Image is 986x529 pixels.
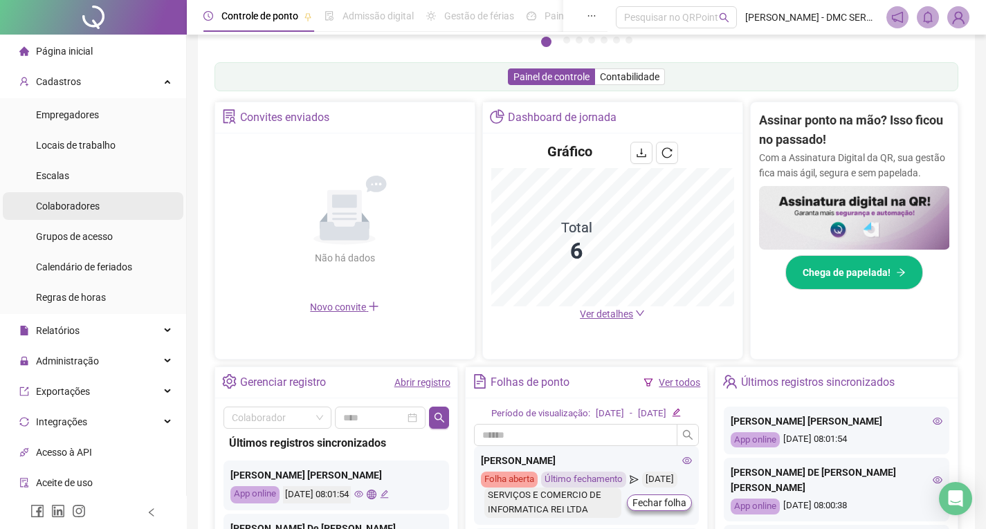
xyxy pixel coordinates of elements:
[394,377,450,388] a: Abrir registro
[933,475,942,485] span: eye
[541,472,626,488] div: Último fechamento
[731,432,780,448] div: App online
[600,71,659,82] span: Contabilidade
[682,456,692,465] span: eye
[240,106,329,129] div: Convites enviados
[343,10,414,21] span: Admissão digital
[19,447,29,457] span: api
[221,10,298,21] span: Controle de ponto
[731,432,942,448] div: [DATE] 08:01:54
[36,109,99,120] span: Empregadores
[310,301,379,313] span: Novo convite
[426,11,436,21] span: sun
[481,472,538,488] div: Folha aberta
[222,374,237,389] span: setting
[36,477,93,488] span: Aceite de uso
[481,453,693,468] div: [PERSON_NAME]
[36,386,90,397] span: Exportações
[588,37,595,44] button: 4
[785,255,923,290] button: Chega de papelada!
[513,71,590,82] span: Painel de controle
[576,37,583,44] button: 3
[682,429,693,440] span: search
[19,77,29,86] span: user-add
[203,11,213,21] span: clock-circle
[626,37,632,44] button: 7
[230,467,442,483] div: [PERSON_NAME] [PERSON_NAME]
[803,265,891,280] span: Chega de papelada!
[731,499,780,514] div: App online
[36,292,106,303] span: Regras de horas
[434,412,445,423] span: search
[304,12,312,21] span: pushpin
[19,46,29,56] span: home
[484,488,622,518] div: SERVIÇOS E COMERCIO DE INFORMATICA REI LTDA
[731,499,942,514] div: [DATE] 08:00:38
[891,11,904,24] span: notification
[325,11,334,21] span: file-done
[283,486,351,503] div: [DATE] 08:01:54
[719,12,729,23] span: search
[601,37,608,44] button: 5
[563,37,570,44] button: 2
[596,407,624,421] div: [DATE]
[281,250,408,266] div: Não há dados
[580,308,633,319] span: Ver detalhes
[36,261,132,272] span: Calendário de feriados
[547,142,592,161] h4: Gráfico
[36,416,87,427] span: Integrações
[731,465,942,495] div: [PERSON_NAME] DE [PERSON_NAME] [PERSON_NAME]
[635,308,645,318] span: down
[759,150,950,180] p: Com a Assinatura Digital da QR, sua gestão fica mais ágil, segura e sem papelada.
[72,504,86,518] span: instagram
[222,109,237,124] span: solution
[627,494,692,511] button: Fechar folha
[527,11,536,21] span: dashboard
[922,11,934,24] span: bell
[659,377,700,388] a: Ver todos
[36,325,80,336] span: Relatórios
[643,378,653,387] span: filter
[745,10,878,25] span: [PERSON_NAME] - DMC SERVICOS DE INFORMATICA LTDA
[672,408,681,417] span: edit
[630,407,632,421] div: -
[36,46,93,57] span: Página inicial
[19,326,29,335] span: file
[36,170,69,181] span: Escalas
[939,482,972,515] div: Open Intercom Messenger
[230,486,280,503] div: App online
[354,490,363,499] span: eye
[229,434,444,452] div: Últimos registros sincronizados
[491,371,569,394] div: Folhas de ponto
[380,490,389,499] span: edit
[722,374,737,389] span: team
[51,504,65,518] span: linkedin
[580,308,645,319] a: Ver detalhes down
[36,201,100,212] span: Colaboradores
[19,417,29,427] span: sync
[896,268,906,277] span: arrow-right
[613,37,620,44] button: 6
[36,231,113,242] span: Grupos de acesso
[36,76,81,87] span: Cadastros
[19,387,29,396] span: export
[19,356,29,366] span: lock
[731,414,942,429] div: [PERSON_NAME] [PERSON_NAME]
[541,37,551,47] button: 1
[638,407,666,421] div: [DATE]
[30,504,44,518] span: facebook
[933,416,942,426] span: eye
[630,472,639,488] span: send
[587,11,596,21] span: ellipsis
[661,147,673,158] span: reload
[759,186,950,250] img: banner%2F02c71560-61a6-44d4-94b9-c8ab97240462.png
[508,106,617,129] div: Dashboard de jornada
[36,140,116,151] span: Locais de trabalho
[147,508,156,517] span: left
[473,374,487,389] span: file-text
[444,10,514,21] span: Gestão de férias
[759,111,950,150] h2: Assinar ponto na mão? Isso ficou no passado!
[545,10,599,21] span: Painel do DP
[240,371,326,394] div: Gerenciar registro
[636,147,647,158] span: download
